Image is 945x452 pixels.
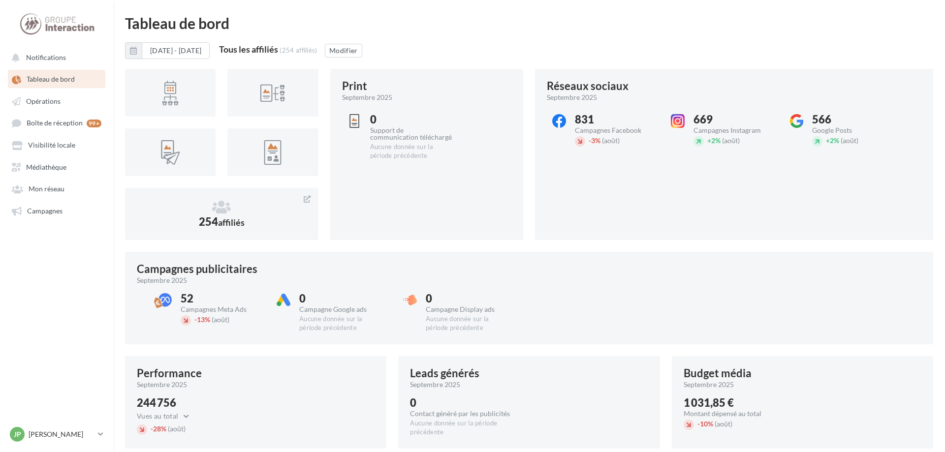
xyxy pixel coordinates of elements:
[280,46,317,54] div: (254 affiliés)
[28,141,75,150] span: Visibilité locale
[137,275,187,285] span: septembre 2025
[26,163,66,171] span: Médiathèque
[137,380,187,390] span: septembre 2025
[6,180,107,197] a: Mon réseau
[27,207,63,215] span: Campagnes
[218,217,245,228] span: affiliés
[589,136,600,145] span: 3%
[29,429,94,439] p: [PERSON_NAME]
[602,136,620,145] span: (août)
[181,306,263,313] div: Campagnes Meta Ads
[26,53,66,61] span: Notifications
[151,424,153,433] span: -
[684,368,752,379] div: Budget média
[299,315,381,332] div: Aucune donnée sur la période précédente
[87,120,101,127] div: 99+
[6,48,103,66] button: Notifications
[697,420,713,428] span: 10%
[137,264,257,274] div: Campagnes publicitaires
[137,410,194,422] button: Vues au total
[693,127,776,134] div: Campagnes Instagram
[575,127,657,134] div: Campagnes Facebook
[684,397,761,408] div: 1 031,85 €
[6,202,107,219] a: Campagnes
[137,397,194,408] div: 244 756
[693,114,776,125] div: 669
[299,293,381,304] div: 0
[410,380,460,390] span: septembre 2025
[370,114,452,125] div: 0
[707,136,711,145] span: +
[194,315,210,324] span: 13%
[125,16,933,30] div: Tableau de bord
[342,92,392,102] span: septembre 2025
[812,127,894,134] div: Google Posts
[6,114,107,132] a: Boîte de réception 99+
[27,119,83,127] span: Boîte de réception
[826,136,830,145] span: +
[841,136,858,145] span: (août)
[8,425,105,444] a: JP [PERSON_NAME]
[426,306,508,313] div: Campagne Display ads
[6,70,107,88] a: Tableau de bord
[299,306,381,313] div: Campagne Google ads
[826,136,839,145] span: 2%
[181,293,263,304] div: 52
[26,97,61,105] span: Opérations
[142,42,210,59] button: [DATE] - [DATE]
[27,75,75,84] span: Tableau de bord
[125,42,210,59] button: [DATE] - [DATE]
[199,215,245,228] span: 254
[684,410,761,417] div: Montant dépensé au total
[684,380,734,390] span: septembre 2025
[137,368,202,379] div: Performance
[722,136,740,145] span: (août)
[151,424,166,433] span: 28%
[370,143,452,160] div: Aucune donnée sur la période précédente
[715,420,732,428] span: (août)
[29,185,64,193] span: Mon réseau
[697,420,700,428] span: -
[426,293,508,304] div: 0
[212,315,229,324] span: (août)
[410,397,521,408] div: 0
[6,136,107,153] a: Visibilité locale
[547,81,629,91] div: Réseaux sociaux
[410,410,521,417] div: Contact généré par les publicités
[426,315,508,332] div: Aucune donnée sur la période précédente
[219,45,278,54] div: Tous les affiliés
[812,114,894,125] div: 566
[707,136,721,145] span: 2%
[194,315,197,324] span: -
[168,424,186,433] span: (août)
[410,368,479,379] div: Leads générés
[342,81,367,91] div: Print
[6,92,107,110] a: Opérations
[370,127,452,141] div: Support de communication téléchargé
[14,429,21,439] span: JP
[575,114,657,125] div: 831
[589,136,591,145] span: -
[325,44,362,58] button: Modifier
[547,92,597,102] span: septembre 2025
[6,158,107,176] a: Médiathèque
[410,419,521,437] div: Aucune donnée sur la période précédente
